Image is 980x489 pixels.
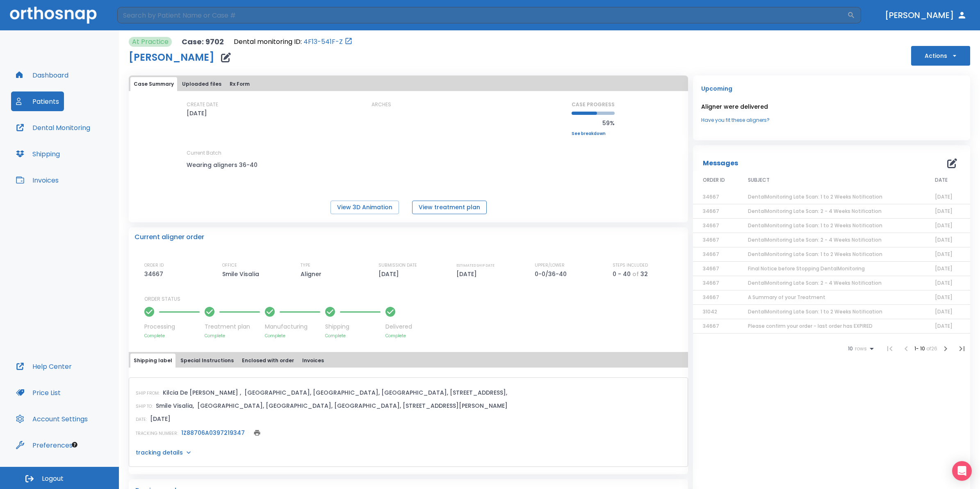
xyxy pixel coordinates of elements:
[703,236,719,243] span: 34667
[11,65,73,85] button: Dashboard
[703,158,738,168] p: Messages
[144,333,200,339] p: Complete
[144,269,166,279] p: 34667
[11,383,66,402] button: Price List
[748,222,882,229] span: DentalMonitoring Late Scan: 1 to 2 Weeks Notification
[935,322,953,329] span: [DATE]
[748,251,882,258] span: DentalMonitoring Late Scan: 1 to 2 Weeks Notification
[226,77,253,91] button: Rx Form
[11,409,93,429] button: Account Settings
[535,262,565,269] p: UPPER/LOWER
[11,91,64,111] button: Patients
[11,435,77,455] button: Preferences
[10,7,97,23] img: Orthosnap
[301,262,310,269] p: TYPE
[703,265,719,272] span: 34667
[144,295,682,303] p: ORDER STATUS
[144,262,164,269] p: ORDER ID
[197,401,508,411] p: [GEOGRAPHIC_DATA], [GEOGRAPHIC_DATA], [GEOGRAPHIC_DATA], [STREET_ADDRESS][PERSON_NAME]
[935,294,953,301] span: [DATE]
[71,441,78,448] div: Tooltip anchor
[177,354,237,368] button: Special Instructions
[701,102,962,112] p: Aligner were delivered
[632,269,639,279] p: of
[703,193,719,200] span: 34667
[156,401,194,411] p: Smile Visalia,
[11,118,95,137] button: Dental Monitoring
[11,356,77,376] button: Help Center
[748,265,865,272] span: Final Notice before Stopping DentalMonitoring
[265,322,320,331] p: Manufacturing
[132,37,169,47] p: At Practice
[613,269,631,279] p: 0 - 40
[935,308,953,315] span: [DATE]
[181,429,245,437] a: 1Z88706A0397219347
[136,390,160,397] p: SHIP FROM:
[378,262,417,269] p: SUBMISSION DATE
[136,430,178,437] p: TRACKING NUMBER:
[244,388,507,398] p: [GEOGRAPHIC_DATA], [GEOGRAPHIC_DATA], [GEOGRAPHIC_DATA], [STREET_ADDRESS],
[935,208,953,215] span: [DATE]
[748,279,882,286] span: DentalMonitoring Late Scan: 2 - 4 Weeks Notification
[163,388,241,398] p: Kilcia De [PERSON_NAME] ,
[378,269,402,279] p: [DATE]
[187,101,218,108] p: CREATE DATE
[325,322,381,331] p: Shipping
[11,144,65,164] button: Shipping
[572,101,615,108] p: CASE PROGRESS
[703,322,719,329] span: 34667
[748,236,882,243] span: DentalMonitoring Late Scan: 2 - 4 Weeks Notification
[265,333,320,339] p: Complete
[325,333,381,339] p: Complete
[144,322,200,331] p: Processing
[703,279,719,286] span: 34667
[911,46,970,66] button: Actions
[535,269,570,279] p: 0-0/36-40
[11,170,64,190] button: Invoices
[926,345,937,352] span: of 26
[748,208,882,215] span: DentalMonitoring Late Scan: 2 - 4 Weeks Notification
[117,7,847,23] input: Search by Patient Name or Case #
[935,265,953,272] span: [DATE]
[187,160,260,170] p: Wearing aligners 36-40
[748,193,882,200] span: DentalMonitoring Late Scan: 1 to 2 Weeks Notification
[935,236,953,243] span: [DATE]
[136,448,183,457] p: tracking details
[572,118,615,128] p: 59%
[371,101,391,108] p: ARCHES
[853,346,867,352] span: rows
[222,262,237,269] p: OFFICE
[136,403,153,410] p: SHIP TO:
[129,53,214,62] h1: [PERSON_NAME]
[748,308,882,315] span: DentalMonitoring Late Scan: 1 to 2 Weeks Notification
[187,149,260,157] p: Current Batch
[150,414,171,424] p: [DATE]
[239,354,297,368] button: Enclosed with order
[882,8,970,23] button: [PERSON_NAME]
[703,176,725,184] span: ORDER ID
[385,322,412,331] p: Delivered
[179,77,225,91] button: Uploaded files
[748,176,770,184] span: SUBJECT
[205,322,260,331] p: Treatment plan
[330,201,399,214] button: View 3D Animation
[456,262,495,269] p: ESTIMATED SHIP DATE
[130,354,686,368] div: tabs
[703,222,719,229] span: 34667
[130,77,177,91] button: Case Summary
[935,193,953,200] span: [DATE]
[952,461,972,481] div: Open Intercom Messenger
[205,333,260,339] p: Complete
[456,269,480,279] p: [DATE]
[701,84,962,94] p: Upcoming
[703,251,719,258] span: 34667
[848,346,853,352] span: 10
[251,427,263,439] button: print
